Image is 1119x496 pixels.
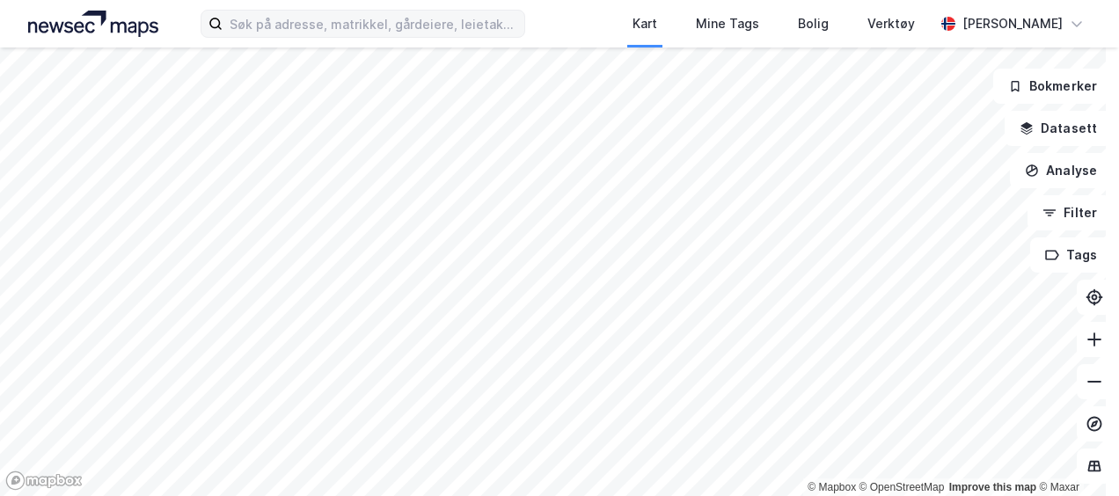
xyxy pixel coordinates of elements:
[867,13,915,34] div: Verktøy
[696,13,759,34] div: Mine Tags
[1005,111,1112,146] button: Datasett
[993,69,1112,104] button: Bokmerker
[633,13,657,34] div: Kart
[859,481,945,493] a: OpenStreetMap
[223,11,523,37] input: Søk på adresse, matrikkel, gårdeiere, leietakere eller personer
[1010,153,1112,188] button: Analyse
[5,470,83,491] a: Mapbox homepage
[949,481,1036,493] a: Improve this map
[808,481,856,493] a: Mapbox
[1028,195,1112,230] button: Filter
[962,13,1063,34] div: [PERSON_NAME]
[1030,237,1112,273] button: Tags
[1031,412,1119,496] iframe: Chat Widget
[798,13,829,34] div: Bolig
[28,11,158,37] img: logo.a4113a55bc3d86da70a041830d287a7e.svg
